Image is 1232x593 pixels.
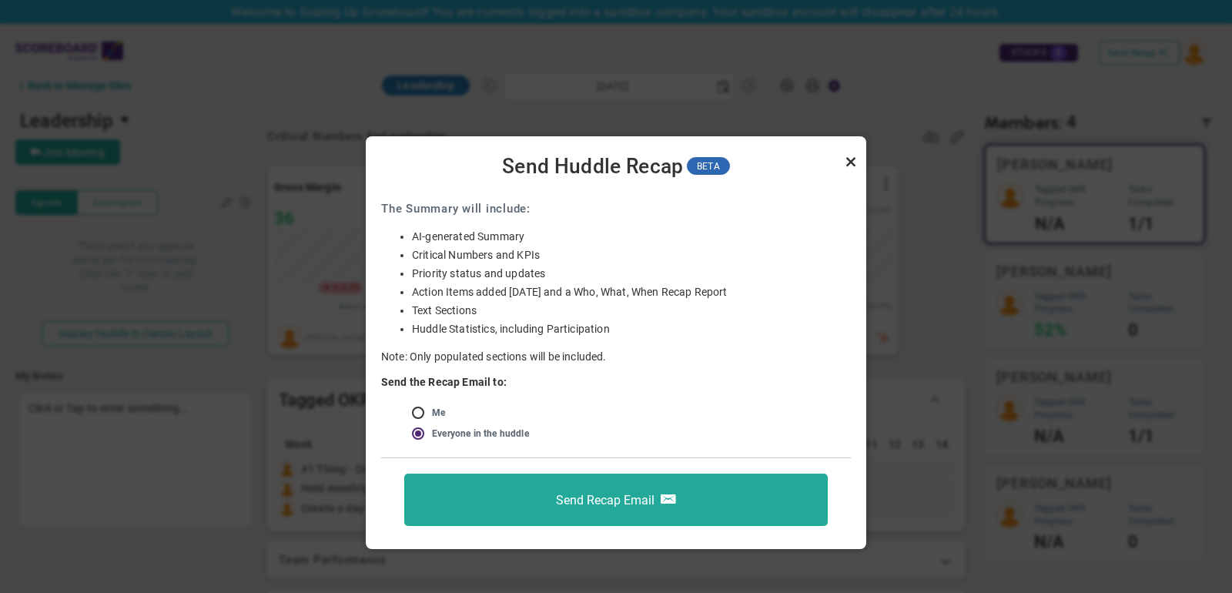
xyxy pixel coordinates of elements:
p: Note: Only populated sections will be included. [381,349,851,364]
li: Huddle Statistics, including Participation [412,322,851,337]
li: Action Items added [DATE] and a Who, What, When Recap Report [412,285,851,300]
li: Critical Numbers and KPIs [412,248,851,263]
li: AI-generated Summary [412,229,851,244]
label: Me [432,407,445,418]
li: Priority status and updates [412,266,851,281]
span: BETA [687,157,730,175]
button: Send Recap Email [404,474,828,526]
span: Send Recap Email [556,492,654,507]
a: Close [842,152,860,171]
h4: Send the Recap Email to: [381,375,851,389]
span: Send Huddle Recap [502,154,683,179]
label: Everyone in the huddle [432,428,529,439]
li: Text Sections [412,303,851,318]
h3: The Summary will include: [381,201,851,217]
